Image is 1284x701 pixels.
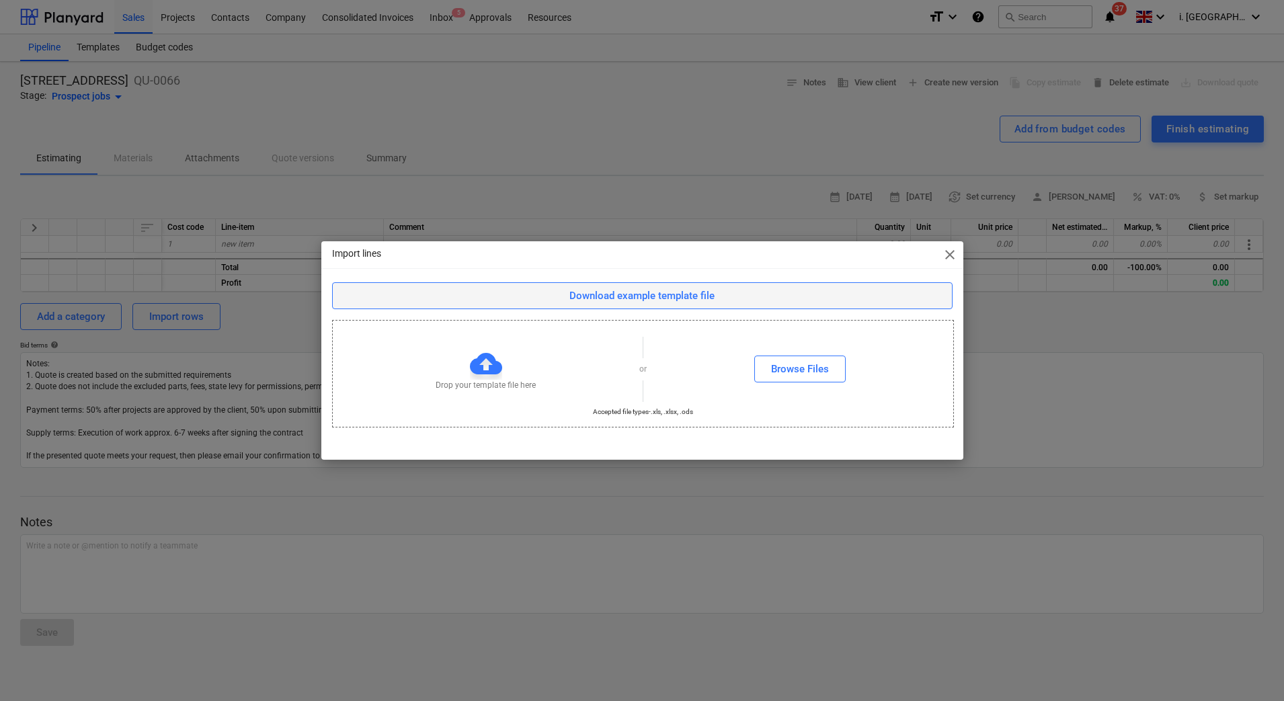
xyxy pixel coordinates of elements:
[332,320,954,427] div: Drop your template file hereorBrowse FilesAccepted file types-.xls, .xlsx, .ods
[332,247,381,261] p: Import lines
[593,407,693,416] p: Accepted file types - .xls, .xlsx, .ods
[771,360,829,378] div: Browse Files
[1217,636,1284,701] iframe: Chat Widget
[754,356,846,382] button: Browse Files
[639,364,647,375] p: or
[569,287,715,304] div: Download example template file
[942,247,958,263] span: close
[332,282,953,309] button: Download example template file
[436,380,536,391] p: Drop your template file here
